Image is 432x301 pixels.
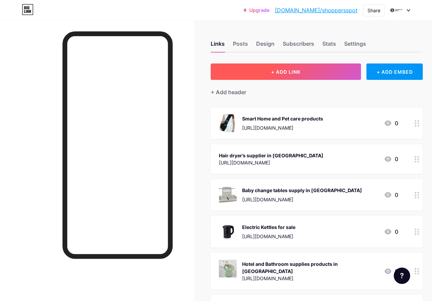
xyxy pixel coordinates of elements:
div: [URL][DOMAIN_NAME] [242,233,295,240]
button: + ADD LINK [211,63,361,80]
a: [DOMAIN_NAME]/shoppersspot [275,6,358,14]
img: Smart Home and Pet care products [219,114,237,132]
div: Stats [322,40,336,52]
img: Baby change tables supply in Australia [219,186,237,204]
div: 0 [384,155,398,163]
div: Smart Home and Pet care products [242,115,323,122]
div: Hair dryer’s supplier in [GEOGRAPHIC_DATA] [219,152,323,159]
div: Baby change tables supply in [GEOGRAPHIC_DATA] [242,187,362,194]
div: Share [367,7,380,14]
div: Settings [344,40,366,52]
div: Electric Kettles for sale [242,224,295,231]
div: + Add header [211,88,246,96]
span: + ADD LINK [271,69,301,75]
div: Subscribers [283,40,314,52]
div: 0 [384,228,398,236]
img: shoppersspot [390,4,403,17]
div: 0 [384,191,398,199]
div: [URL][DOMAIN_NAME] [242,275,378,282]
img: Electric Kettles for sale [219,223,237,241]
div: [URL][DOMAIN_NAME] [219,159,323,166]
div: Links [211,40,225,52]
div: Hotel and Bathroom supplies products in [GEOGRAPHIC_DATA] [242,260,378,275]
div: [URL][DOMAIN_NAME] [242,196,362,203]
img: Hotel and Bathroom supplies products in Australia [219,260,237,277]
div: + ADD EMBED [366,63,423,80]
div: 0 [384,119,398,127]
div: Design [256,40,275,52]
div: 0 [384,267,398,275]
a: Upgrade [243,8,269,13]
div: Posts [233,40,248,52]
div: [URL][DOMAIN_NAME] [242,124,323,131]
